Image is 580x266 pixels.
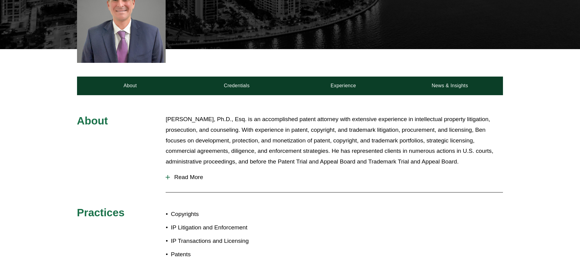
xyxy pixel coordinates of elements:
[171,236,290,246] p: IP Transactions and Licensing
[170,174,503,181] span: Read More
[396,77,503,95] a: News & Insights
[171,222,290,233] p: IP Litigation and Enforcement
[166,114,503,167] p: [PERSON_NAME], Ph.D., Esq. is an accomplished patent attorney with extensive experience in intell...
[290,77,397,95] a: Experience
[171,249,290,260] p: Patents
[77,207,125,218] span: Practices
[77,115,108,127] span: About
[184,77,290,95] a: Credentials
[166,169,503,185] button: Read More
[171,209,290,220] p: Copyrights
[77,77,184,95] a: About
